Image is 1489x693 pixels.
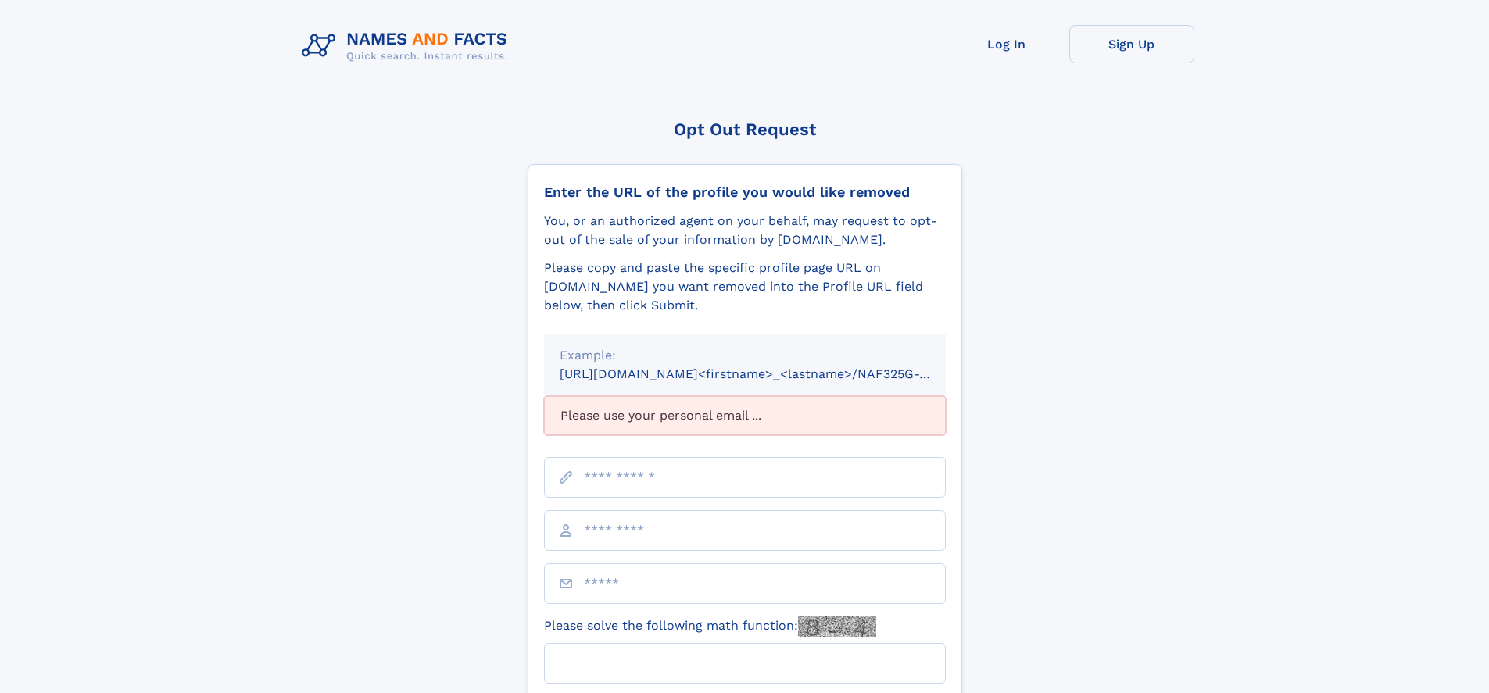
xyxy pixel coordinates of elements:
small: [URL][DOMAIN_NAME]<firstname>_<lastname>/NAF325G-xxxxxxxx [560,366,975,381]
img: Logo Names and Facts [295,25,521,67]
a: Log In [944,25,1069,63]
label: Please solve the following math function: [544,616,876,637]
div: Example: [560,346,930,365]
div: You, or an authorized agent on your behalf, may request to opt-out of the sale of your informatio... [544,212,946,249]
div: Please copy and paste the specific profile page URL on [DOMAIN_NAME] you want removed into the Pr... [544,259,946,315]
div: Opt Out Request [528,120,962,139]
div: Enter the URL of the profile you would like removed [544,184,946,201]
div: Please use your personal email ... [544,396,946,435]
a: Sign Up [1069,25,1194,63]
